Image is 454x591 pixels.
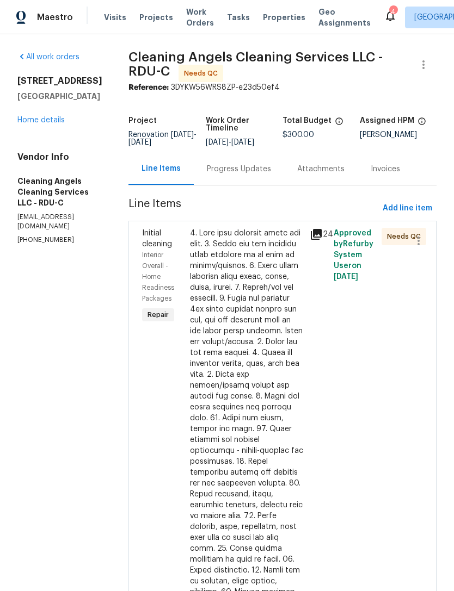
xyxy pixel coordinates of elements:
[378,198,437,219] button: Add line item
[128,139,151,146] span: [DATE]
[334,273,358,281] span: [DATE]
[128,117,157,125] h5: Project
[371,164,400,175] div: Invoices
[360,117,414,125] h5: Assigned HPM
[387,231,425,242] span: Needs QC
[142,163,181,174] div: Line Items
[142,229,172,248] span: Initial cleaning
[128,82,437,93] div: 3DYKW56WRS8ZP-e23d50ef4
[227,14,250,21] span: Tasks
[104,12,126,23] span: Visits
[360,131,437,139] div: [PERSON_NAME]
[17,213,102,231] p: [EMAIL_ADDRESS][DOMAIN_NAME]
[206,139,229,146] span: [DATE]
[17,53,79,61] a: All work orders
[184,68,222,79] span: Needs QC
[17,235,102,245] p: [PHONE_NUMBER]
[206,117,283,132] h5: Work Order Timeline
[17,76,102,86] h2: [STREET_ADDRESS]
[310,228,327,241] div: 24
[383,202,432,215] span: Add line item
[283,131,314,139] span: $300.00
[143,309,173,320] span: Repair
[263,12,305,23] span: Properties
[334,229,373,281] span: Approved by Refurby System User on
[139,12,173,23] span: Projects
[231,139,254,146] span: [DATE]
[17,176,102,208] h5: Cleaning Angels Cleaning Services LLC - RDU-C
[318,7,371,28] span: Geo Assignments
[171,131,194,139] span: [DATE]
[207,164,271,175] div: Progress Updates
[128,131,197,146] span: -
[17,116,65,124] a: Home details
[142,252,174,302] span: Interior Overall - Home Readiness Packages
[389,7,397,17] div: 4
[37,12,73,23] span: Maestro
[17,152,102,163] h4: Vendor Info
[206,139,254,146] span: -
[128,84,169,91] b: Reference:
[17,91,102,102] h5: [GEOGRAPHIC_DATA]
[186,7,214,28] span: Work Orders
[297,164,345,175] div: Attachments
[418,117,426,131] span: The hpm assigned to this work order.
[128,131,197,146] span: Renovation
[335,117,343,131] span: The total cost of line items that have been proposed by Opendoor. This sum includes line items th...
[283,117,332,125] h5: Total Budget
[128,51,383,78] span: Cleaning Angels Cleaning Services LLC - RDU-C
[128,198,378,219] span: Line Items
